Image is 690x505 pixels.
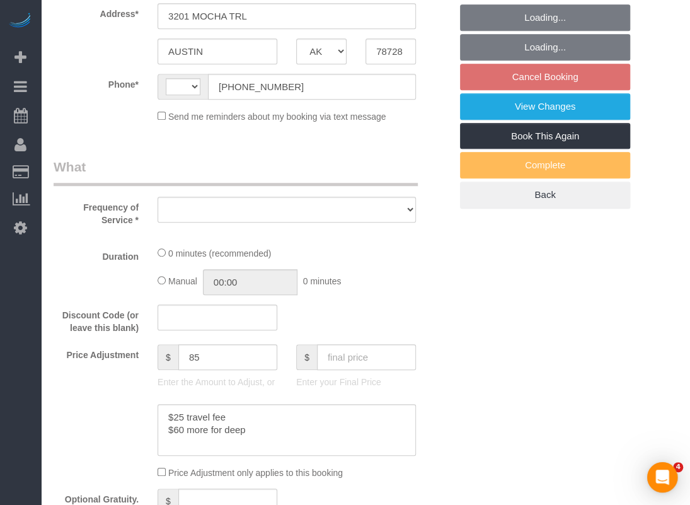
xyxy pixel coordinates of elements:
[168,276,197,286] span: Manual
[8,13,33,30] img: Automaid Logo
[44,344,148,361] label: Price Adjustment
[158,38,277,64] input: City*
[303,276,342,286] span: 0 minutes
[460,93,630,120] a: View Changes
[296,344,317,370] span: $
[44,74,148,91] label: Phone*
[208,74,416,100] input: Phone*
[365,38,416,64] input: Zip Code*
[647,462,677,492] div: Open Intercom Messenger
[296,376,416,388] p: Enter your Final Price
[673,462,683,472] span: 4
[168,112,386,122] span: Send me reminders about my booking via text message
[44,3,148,20] label: Address*
[158,344,178,370] span: $
[54,158,418,186] legend: What
[460,182,630,208] a: Back
[168,248,271,258] span: 0 minutes (recommended)
[317,344,416,370] input: final price
[44,305,148,334] label: Discount Code (or leave this blank)
[44,197,148,226] label: Frequency of Service *
[460,123,630,149] a: Book This Again
[168,468,343,478] span: Price Adjustment only applies to this booking
[158,376,277,388] p: Enter the Amount to Adjust, or
[44,246,148,263] label: Duration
